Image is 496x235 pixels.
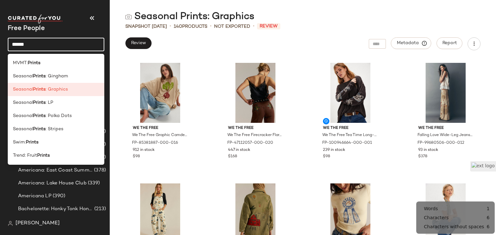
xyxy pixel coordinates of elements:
[125,23,167,30] span: Snapshot [DATE]
[18,180,87,187] span: Americana: Lake House Club
[125,37,151,49] button: Review
[131,41,146,46] span: Review
[82,76,96,84] span: (103)
[18,115,64,122] span: Accessories: Yellow
[15,220,60,227] span: [PERSON_NAME]
[133,147,155,153] span: 912 in stock
[83,102,93,110] span: (91)
[18,192,51,200] span: Americana LP
[51,192,66,200] span: (390)
[125,10,254,23] div: Seasonal Prints: Graphics
[418,140,464,146] span: FP-99680506-000-012
[18,76,82,84] span: Accessories: Cold Weather
[18,128,92,135] span: Americana: Blue [PERSON_NAME] Baby
[128,63,193,123] img: 85381887_016_a
[413,63,478,123] img: 99680506_012_0
[253,23,254,30] span: •
[170,23,171,30] span: •
[418,132,472,138] span: Falling Love Wide-Leg Jeans by We The Free at Free People in White, Size: 24
[437,37,462,49] button: Report
[174,24,182,29] span: 140
[18,89,68,97] span: Accessories: Festival
[93,167,106,174] span: (378)
[64,115,75,122] span: (57)
[228,125,283,131] span: We The Free
[22,64,45,71] span: Curations
[397,40,426,46] span: Metadata
[418,154,427,160] span: $378
[228,154,237,160] span: $168
[92,128,106,135] span: (390)
[125,14,132,20] img: svg%3e
[418,147,438,153] span: 93 in stock
[87,180,100,187] span: (339)
[214,23,250,30] span: Not Exported
[68,89,81,97] span: (158)
[323,125,378,131] span: We The Free
[210,23,212,30] span: •
[133,154,140,160] span: $98
[227,132,282,138] span: We The Free Firecracker Flare Jeans at Free People in Brown, Size: 24
[418,125,473,131] span: We The Free
[18,102,83,110] span: Accessories: Matcha Green
[8,15,63,24] img: cfy_white_logo.C9jOOHJF.svg
[132,140,178,146] span: FP-85381887-000-016
[93,205,106,213] span: (213)
[391,37,431,49] button: Metadata
[322,140,372,146] span: FP-100946664-000-001
[18,167,93,174] span: Americana: East Coast Summer
[92,154,106,161] span: (303)
[18,205,93,213] span: Bachelorette: Honky Tonk Honey
[228,147,250,153] span: 447 in stock
[8,25,45,32] span: Current Company Name
[18,141,93,148] span: Americana: Campfire Collective
[8,221,13,226] img: svg%3e
[323,154,330,160] span: $98
[223,63,288,123] img: 47112057_020_a
[318,63,383,123] img: 100946664_001_a
[257,23,280,29] span: Review
[133,125,188,131] span: We The Free
[132,132,187,138] span: We The Free Graphic Camden Pullover at Free People in [GEOGRAPHIC_DATA], Size: L
[227,140,273,146] span: FP-47112057-000-020
[174,23,207,30] div: Products
[322,132,377,138] span: We The Free Tea Time Long-Sleeve Tee at Free People in Black, Size: XS
[323,147,345,153] span: 239 in stock
[93,141,106,148] span: (168)
[18,154,92,161] span: Americana: Country Line Festival
[442,41,457,46] span: Report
